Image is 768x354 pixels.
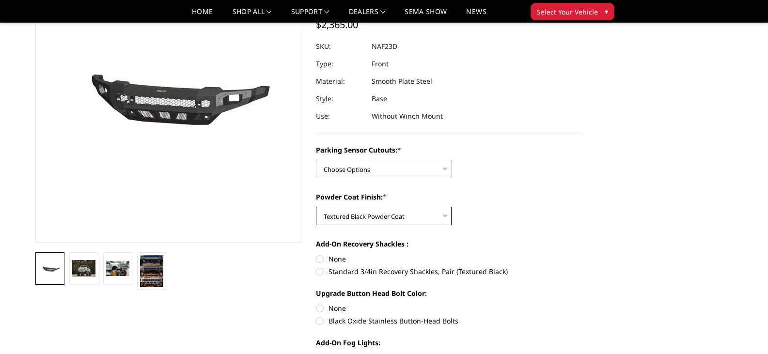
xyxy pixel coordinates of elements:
dt: Style: [316,90,364,108]
img: 2023-2025 Ford F450-550 - Freedom Series - Base Front Bumper (non-winch) [72,260,95,277]
label: Upgrade Button Head Bolt Color: [316,288,583,298]
label: Standard 3/4in Recovery Shackles, Pair (Textured Black) [316,266,583,277]
dt: Material: [316,73,364,90]
a: SEMA Show [405,8,447,22]
dt: SKU: [316,38,364,55]
span: $2,365.00 [316,18,358,31]
label: Parking Sensor Cutouts: [316,145,583,155]
dd: Front [372,55,389,73]
label: Add-On Fog Lights: [316,338,583,348]
a: Support [291,8,329,22]
img: 2023-2025 Ford F450-550 - Freedom Series - Base Front Bumper (non-winch) [38,263,62,275]
img: 2023-2025 Ford F450-550 - Freedom Series - Base Front Bumper (non-winch) [106,261,129,277]
label: Add-On Recovery Shackles : [316,239,583,249]
label: Black Oxide Stainless Button-Head Bolts [316,316,583,326]
dt: Type: [316,55,364,73]
dt: Use: [316,108,364,125]
img: Multiple lighting options [140,255,163,287]
a: shop all [233,8,272,22]
label: None [316,254,583,264]
dd: Without Winch Mount [372,108,443,125]
dd: Base [372,90,387,108]
label: None [316,303,583,313]
iframe: Chat Widget [720,308,768,354]
span: ▾ [605,6,608,16]
dd: NAF23D [372,38,397,55]
label: Powder Coat Finish: [316,192,583,202]
dd: Smooth Plate Steel [372,73,432,90]
a: News [466,8,486,22]
a: Home [192,8,213,22]
a: Dealers [349,8,386,22]
span: Select Your Vehicle [537,7,598,17]
button: Select Your Vehicle [531,3,614,20]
